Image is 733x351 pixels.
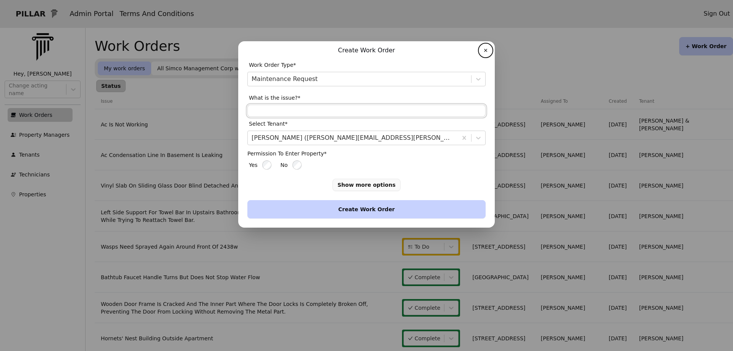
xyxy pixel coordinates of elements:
[249,61,296,69] span: Work Order Type*
[249,161,258,169] span: Yes
[247,150,486,157] p: Permission To Enter Property*
[247,46,486,55] p: Create Work Order
[262,160,271,170] input: Yes
[249,120,287,128] span: Select Tenant*
[281,161,288,169] span: No
[249,94,300,102] span: What is the issue?*
[247,200,486,218] button: Create Work Order
[480,44,492,57] button: ✕
[292,160,302,170] input: No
